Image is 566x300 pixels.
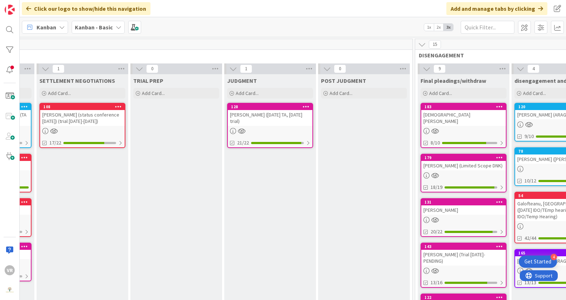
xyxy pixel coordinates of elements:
div: 179 [421,154,506,161]
input: Quick Filter... [461,21,514,34]
div: [PERSON_NAME] (Limited Scope DNK) [421,161,506,170]
span: 20/22 [431,228,442,235]
img: Visit kanbanzone.com [5,5,15,15]
div: 179[PERSON_NAME] (Limited Scope DNK) [421,154,506,170]
div: 131 [424,200,506,205]
div: 122 [424,295,506,300]
a: 128[PERSON_NAME] ([DATE] TA, [DATE] trial)21/22 [227,103,313,148]
div: 143 [424,244,506,249]
div: 4 [551,254,557,260]
a: 108[PERSON_NAME] (status conference [DATE]) (trial [DATE]-[DATE])17/22 [39,103,125,148]
span: Add Card... [48,90,71,96]
div: 143[PERSON_NAME] (Trial [DATE]-PENDING) [421,243,506,266]
div: Get Started [524,258,551,265]
span: POST JUDGMENT [321,77,366,84]
div: 108[PERSON_NAME] (status conference [DATE]) (trial [DATE]-[DATE]) [40,104,125,126]
div: 128 [228,104,312,110]
div: 143 [421,243,506,250]
span: Add Card... [523,90,546,96]
span: 17/22 [49,139,61,147]
span: Add Card... [429,90,452,96]
div: [PERSON_NAME] (Trial [DATE]-PENDING) [421,250,506,266]
span: 42/44 [524,234,536,242]
span: 0 [146,65,158,73]
b: Kanban - Basic [75,24,113,31]
img: avatar [5,285,15,295]
span: 1x [424,24,434,31]
div: [PERSON_NAME] ([DATE] TA, [DATE] trial) [228,110,312,126]
div: Add and manage tabs by clicking [446,2,547,15]
span: TRIAL PREP [133,77,163,84]
span: JUDGMENT [227,77,257,84]
div: 183 [424,104,506,109]
span: 18/19 [431,184,442,191]
div: 183[DEMOGRAPHIC_DATA][PERSON_NAME] [421,104,506,126]
span: Kanban [37,23,56,32]
span: Support [15,1,33,10]
span: 13/13 [524,279,536,286]
div: 131 [421,199,506,205]
a: 183[DEMOGRAPHIC_DATA][PERSON_NAME]8/10 [421,103,507,148]
div: Open Get Started checklist, remaining modules: 4 [519,256,557,268]
div: VR [5,265,15,275]
div: 179 [424,155,506,160]
div: [PERSON_NAME] [421,205,506,215]
span: 13/16 [431,279,442,286]
div: 108 [43,104,125,109]
span: 21/22 [237,139,249,147]
div: [DEMOGRAPHIC_DATA][PERSON_NAME] [421,110,506,126]
div: 108 [40,104,125,110]
div: 183 [421,104,506,110]
span: 8/10 [431,139,440,147]
span: Add Card... [236,90,259,96]
div: Click our logo to show/hide this navigation [22,2,150,15]
span: 2x [434,24,443,31]
span: 1 [52,65,64,73]
div: 128[PERSON_NAME] ([DATE] TA, [DATE] trial) [228,104,312,126]
span: 3x [443,24,453,31]
a: 179[PERSON_NAME] (Limited Scope DNK)18/19 [421,154,507,192]
div: 128 [231,104,312,109]
span: 1 [240,65,252,73]
span: 0 [334,65,346,73]
span: 15 [429,40,441,49]
div: 131[PERSON_NAME] [421,199,506,215]
div: [PERSON_NAME] (status conference [DATE]) (trial [DATE]-[DATE]) [40,110,125,126]
span: Final pleadings/withdraw [421,77,486,84]
span: 4 [527,65,539,73]
span: Add Card... [330,90,352,96]
span: Add Card... [142,90,165,96]
span: 10/12 [524,177,536,185]
a: 131[PERSON_NAME]20/22 [421,198,507,237]
a: 143[PERSON_NAME] (Trial [DATE]-PENDING)13/16 [421,243,507,288]
span: 9 [433,65,446,73]
span: SETTLEMENT NEGOTIATIONS [39,77,115,84]
span: 9/10 [524,133,534,140]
